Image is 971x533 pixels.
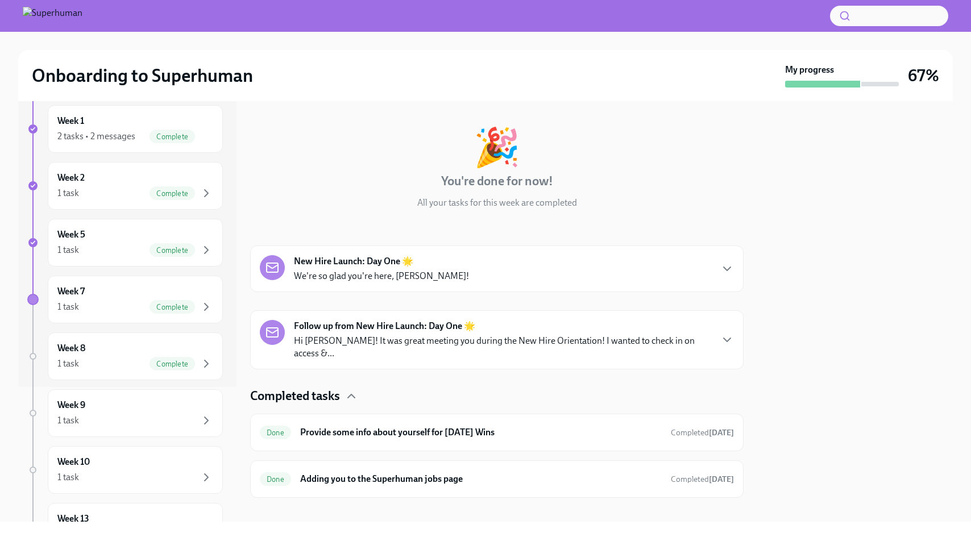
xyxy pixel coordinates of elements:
strong: [DATE] [709,474,734,484]
div: Completed tasks [250,388,744,405]
h6: Week 7 [57,285,85,298]
div: 2 tasks • 2 messages [57,130,135,143]
strong: [DATE] [709,428,734,438]
h6: Week 2 [57,172,85,184]
span: July 4th, 2025 15:14 [671,427,734,438]
span: Complete [150,246,195,255]
strong: My progress [785,64,834,76]
h4: You're done for now! [441,173,553,190]
span: Complete [150,360,195,368]
a: DoneProvide some info about yourself for [DATE] WinsCompleted[DATE] [260,423,734,442]
span: Done [260,428,291,437]
h6: Provide some info about yourself for [DATE] Wins [300,426,662,439]
p: All your tasks for this week are completed [417,197,577,209]
h6: Week 9 [57,399,85,411]
img: Superhuman [23,7,82,25]
div: 1 task [57,301,79,313]
h6: Week 13 [57,513,89,525]
h4: Completed tasks [250,388,340,405]
h6: Adding you to the Superhuman jobs page [300,473,662,485]
span: Complete [150,303,195,311]
strong: New Hire Launch: Day One 🌟 [294,255,413,268]
h6: Week 8 [57,342,85,355]
a: Week 21 taskComplete [27,162,223,210]
a: DoneAdding you to the Superhuman jobs pageCompleted[DATE] [260,470,734,488]
a: Week 101 task [27,446,223,494]
p: We're so glad you're here, [PERSON_NAME]! [294,270,469,282]
h2: Onboarding to Superhuman [32,64,253,87]
a: Week 51 taskComplete [27,219,223,266]
a: Week 71 taskComplete [27,276,223,323]
div: 1 task [57,471,79,484]
div: 1 task [57,187,79,199]
a: Week 91 task [27,389,223,437]
a: Week 12 tasks • 2 messagesComplete [27,105,223,153]
p: Hi [PERSON_NAME]! It was great meeting you during the New Hire Orientation! I wanted to check in ... [294,335,711,360]
h3: 67% [908,65,939,86]
span: Done [260,475,291,484]
div: 🎉 [474,128,520,166]
div: 1 task [57,414,79,427]
span: Complete [150,132,195,141]
span: July 8th, 2025 10:54 [671,474,734,485]
h6: Week 1 [57,115,84,127]
span: Complete [150,189,195,198]
strong: Follow up from New Hire Launch: Day One 🌟 [294,320,475,332]
div: 1 task [57,357,79,370]
h6: Week 10 [57,456,90,468]
span: Completed [671,428,734,438]
span: Completed [671,474,734,484]
h6: Week 5 [57,228,85,241]
div: 1 task [57,244,79,256]
a: Week 81 taskComplete [27,332,223,380]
